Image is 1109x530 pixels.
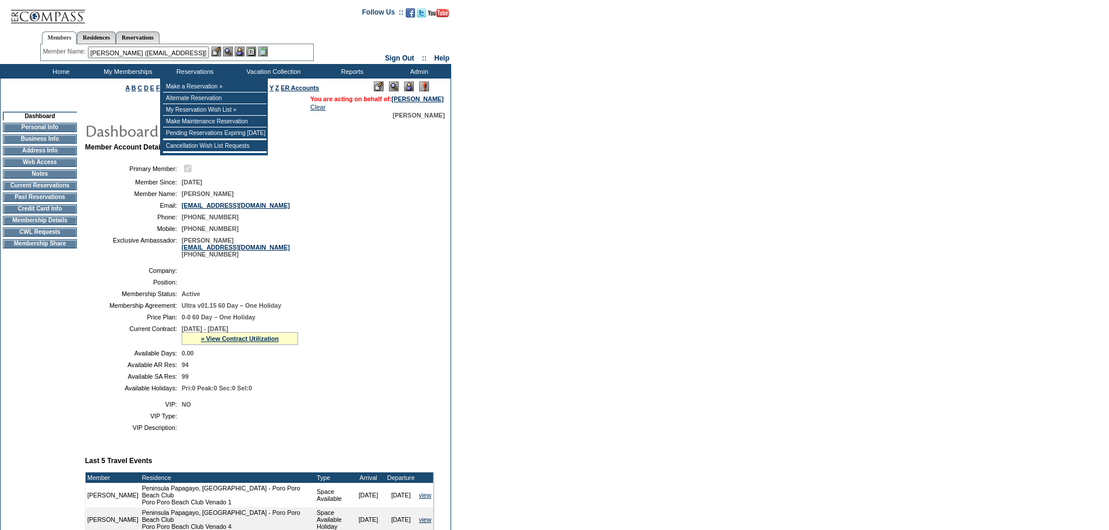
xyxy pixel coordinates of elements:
span: :: [422,54,427,62]
td: Residence [140,472,315,483]
a: [EMAIL_ADDRESS][DOMAIN_NAME] [182,244,290,251]
a: view [419,492,431,499]
div: Member Name: [43,47,88,56]
td: Notes [3,169,77,179]
a: [EMAIL_ADDRESS][DOMAIN_NAME] [182,202,290,209]
td: Available Days: [90,350,177,357]
a: » View Contract Utilization [201,335,279,342]
td: [DATE] [385,483,417,507]
td: CWL Requests [3,227,77,237]
td: Current Contract: [90,325,177,345]
td: Peninsula Papagayo, [GEOGRAPHIC_DATA] - Poro Poro Beach Club Poro Poro Beach Club Venado 1 [140,483,315,507]
a: C [137,84,142,91]
td: Web Access [3,158,77,167]
td: VIP Type: [90,412,177,419]
span: [PERSON_NAME] [182,190,233,197]
td: Position: [90,279,177,286]
a: E [150,84,154,91]
td: Phone: [90,214,177,220]
td: Make a Reservation » [163,81,267,93]
b: Last 5 Travel Events [85,457,152,465]
td: Primary Member: [90,163,177,174]
span: 99 [182,373,189,380]
a: F [156,84,160,91]
img: Impersonate [235,47,245,56]
a: Y [270,84,274,91]
a: Help [434,54,449,62]
span: [PHONE_NUMBER] [182,225,239,232]
img: Edit Mode [374,81,384,91]
img: b_edit.gif [211,47,221,56]
td: Credit Card Info [3,204,77,214]
span: [PERSON_NAME] [PHONE_NUMBER] [182,237,290,258]
td: Cancellation Wish List Requests [163,140,267,152]
td: Company: [90,267,177,274]
a: Follow us on Twitter [417,12,426,19]
a: Subscribe to our YouTube Channel [428,12,449,19]
span: Ultra v01.15 60 Day – One Holiday [182,302,281,309]
td: Business Info [3,134,77,144]
td: Admin [384,64,451,79]
td: Member Since: [90,179,177,186]
a: ER Accounts [281,84,319,91]
a: B [132,84,136,91]
img: b_calculator.gif [258,47,268,56]
td: Vacation Collection [227,64,317,79]
td: Past Reservations [3,193,77,202]
td: Membership Agreement: [90,302,177,309]
td: Departure [385,472,417,483]
img: View Mode [389,81,399,91]
a: Become our fan on Facebook [406,12,415,19]
a: Clear [310,104,325,111]
td: Email: [90,202,177,209]
td: Make Maintenance Reservation [163,116,267,127]
td: Member [86,472,140,483]
span: 0.00 [182,350,194,357]
td: Member Name: [90,190,177,197]
a: D [144,84,148,91]
span: [DATE] - [DATE] [182,325,228,332]
a: Sign Out [385,54,414,62]
td: [DATE] [352,483,385,507]
td: Mobile: [90,225,177,232]
td: Reports [317,64,384,79]
img: Become our fan on Facebook [406,8,415,17]
td: Available SA Res: [90,373,177,380]
span: [PERSON_NAME] [393,112,445,119]
td: Available Holidays: [90,385,177,392]
td: My Reservation Wish List » [163,104,267,116]
span: 94 [182,361,189,368]
td: Alternate Reservation [163,93,267,104]
td: Membership Share [3,239,77,248]
span: 0-0 60 Day – One Holiday [182,314,256,321]
b: Member Account Details [85,143,166,151]
a: Residences [77,31,116,44]
td: Personal Info [3,123,77,132]
td: VIP Description: [90,424,177,431]
td: Home [26,64,93,79]
img: View [223,47,233,56]
img: Impersonate [404,81,414,91]
a: Members [42,31,77,44]
td: Follow Us :: [362,7,403,21]
img: Log Concern/Member Elevation [419,81,429,91]
td: Dashboard [3,112,77,120]
td: Type [315,472,352,483]
td: Exclusive Ambassador: [90,237,177,258]
img: Reservations [246,47,256,56]
td: [PERSON_NAME] [86,483,140,507]
td: Address Info [3,146,77,155]
td: Pending Reservations Expiring [DATE] [163,127,267,139]
td: Arrival [352,472,385,483]
a: Z [275,84,279,91]
td: Membership Status: [90,290,177,297]
span: Pri:0 Peak:0 Sec:0 Sel:0 [182,385,252,392]
td: Available AR Res: [90,361,177,368]
a: Reservations [116,31,160,44]
span: Active [182,290,200,297]
td: VIP: [90,401,177,408]
img: Follow us on Twitter [417,8,426,17]
td: My Memberships [93,64,160,79]
td: Current Reservations [3,181,77,190]
td: Membership Details [3,216,77,225]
